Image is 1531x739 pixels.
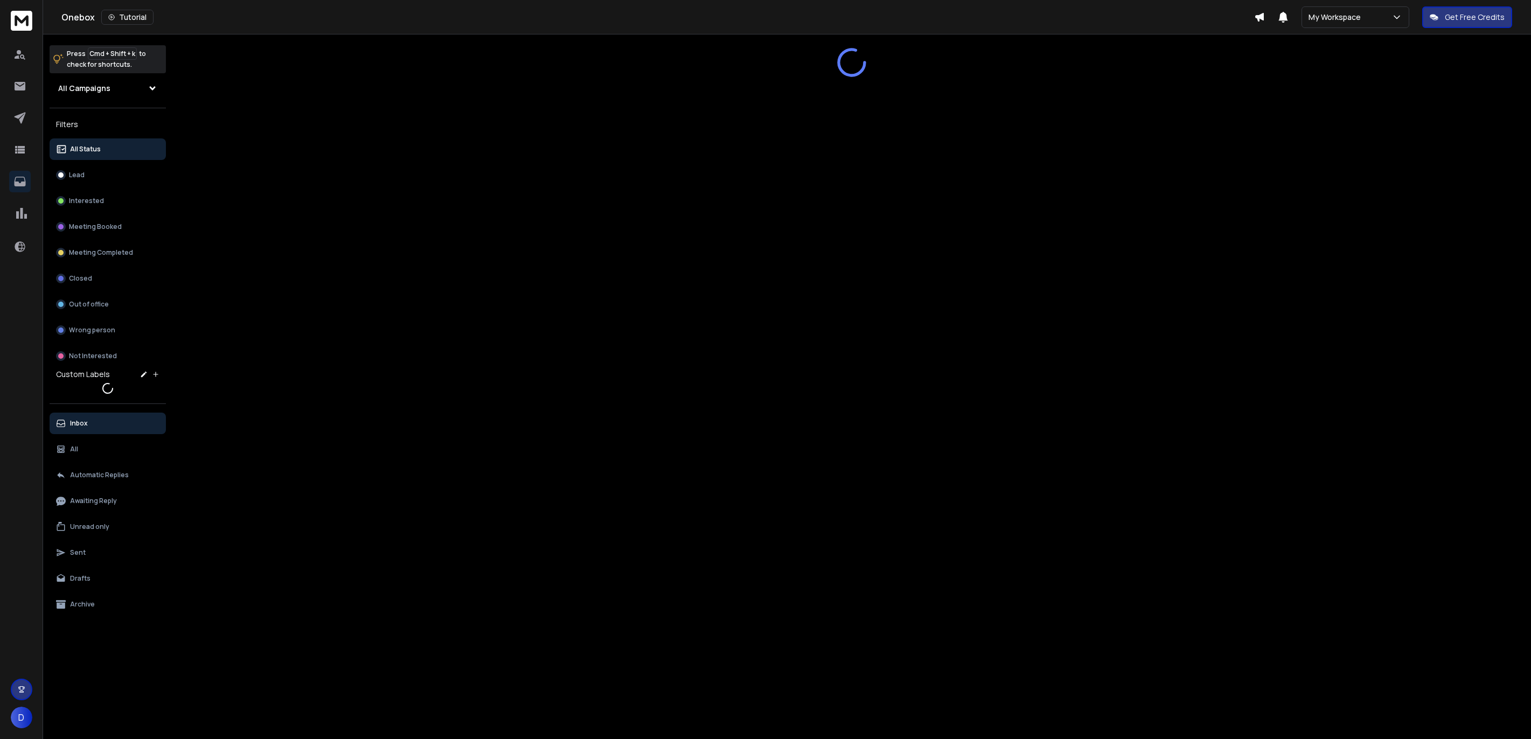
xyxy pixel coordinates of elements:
p: Press to check for shortcuts. [67,48,146,70]
p: Out of office [69,300,109,309]
button: Tutorial [101,10,154,25]
button: Drafts [50,568,166,589]
p: Inbox [70,419,88,428]
button: D [11,707,32,728]
button: Sent [50,542,166,563]
p: Sent [70,548,86,557]
p: Closed [69,274,92,283]
p: Automatic Replies [70,471,129,479]
span: Cmd + Shift + k [88,47,137,60]
p: Lead [69,171,85,179]
div: Onebox [61,10,1254,25]
button: Get Free Credits [1422,6,1512,28]
p: Meeting Booked [69,222,122,231]
p: Not Interested [69,352,117,360]
button: Meeting Completed [50,242,166,263]
button: Not Interested [50,345,166,367]
button: Automatic Replies [50,464,166,486]
h3: Custom Labels [56,369,110,380]
button: All Campaigns [50,78,166,99]
p: Get Free Credits [1445,12,1505,23]
button: Out of office [50,294,166,315]
button: Closed [50,268,166,289]
button: Wrong person [50,319,166,341]
p: Archive [70,600,95,609]
p: Unread only [70,522,109,531]
h3: Filters [50,117,166,132]
p: Interested [69,197,104,205]
button: Meeting Booked [50,216,166,238]
button: Unread only [50,516,166,538]
p: Drafts [70,574,91,583]
button: Inbox [50,413,166,434]
p: Awaiting Reply [70,497,117,505]
button: All Status [50,138,166,160]
p: Meeting Completed [69,248,133,257]
button: All [50,438,166,460]
h1: All Campaigns [58,83,110,94]
button: Awaiting Reply [50,490,166,512]
p: Wrong person [69,326,115,334]
button: Archive [50,594,166,615]
p: My Workspace [1309,12,1365,23]
button: Lead [50,164,166,186]
button: Interested [50,190,166,212]
p: All Status [70,145,101,154]
p: All [70,445,78,454]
